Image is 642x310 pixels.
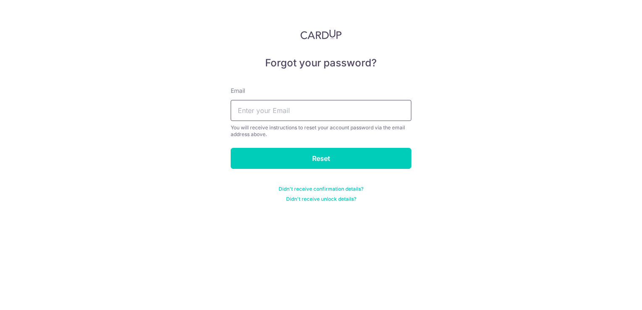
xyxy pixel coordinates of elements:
img: CardUp Logo [300,29,342,39]
a: Didn't receive unlock details? [286,196,356,202]
a: Didn't receive confirmation details? [279,186,363,192]
input: Enter your Email [231,100,411,121]
label: Email [231,87,245,95]
div: You will receive instructions to reset your account password via the email address above. [231,124,411,138]
h5: Forgot your password? [231,56,411,70]
input: Reset [231,148,411,169]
